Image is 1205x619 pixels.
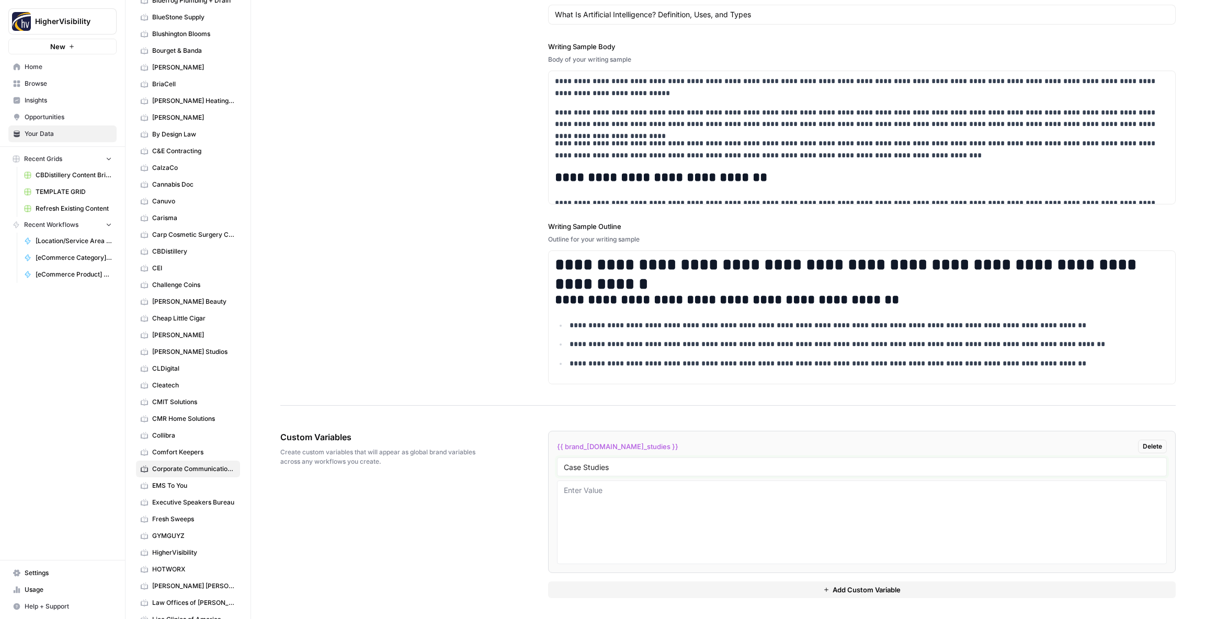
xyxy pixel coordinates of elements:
[25,602,112,611] span: Help + Support
[152,79,235,89] span: BriaCell
[19,233,117,249] a: [Location/Service Area Page] Content Brief to Service Page
[25,96,112,105] span: Insights
[152,330,235,340] span: [PERSON_NAME]
[8,39,117,54] button: New
[36,236,112,246] span: [Location/Service Area Page] Content Brief to Service Page
[136,494,240,511] a: Executive Speakers Bureau
[136,293,240,310] a: [PERSON_NAME] Beauty
[548,55,1176,64] div: Body of your writing sample
[152,581,235,591] span: [PERSON_NAME] [PERSON_NAME]
[136,594,240,611] a: Law Offices of [PERSON_NAME]
[136,76,240,93] a: BriaCell
[136,511,240,528] a: Fresh Sweeps
[152,314,235,323] span: Cheap Little Cigar
[136,410,240,427] a: CMR Home Solutions
[548,581,1176,598] button: Add Custom Variable
[136,193,240,210] a: Canuvo
[136,277,240,293] a: Challenge Coins
[152,481,235,490] span: EMS To You
[12,12,31,31] img: HigherVisibility Logo
[136,377,240,394] a: Cleatech
[36,270,112,279] span: [eCommerce Product] Keyword to Content Brief
[136,26,240,42] a: Blushington Blooms
[8,151,117,167] button: Recent Grids
[152,297,235,306] span: [PERSON_NAME] Beauty
[152,397,235,407] span: CMIT Solutions
[548,235,1176,244] div: Outline for your writing sample
[152,414,235,423] span: CMR Home Solutions
[19,167,117,184] a: CBDistillery Content Briefs
[36,253,112,262] span: [eCommerce Category] Content Brief to Category Page
[280,431,490,443] span: Custom Variables
[50,41,65,52] span: New
[8,125,117,142] a: Your Data
[564,462,1160,472] input: Variable Name
[19,184,117,200] a: TEMPLATE GRID
[152,63,235,72] span: [PERSON_NAME]
[152,364,235,373] span: CLDigital
[152,263,235,273] span: CEI
[136,343,240,360] a: [PERSON_NAME] Studios
[24,220,78,230] span: Recent Workflows
[8,92,117,109] a: Insights
[8,598,117,615] button: Help + Support
[25,62,112,72] span: Home
[136,243,240,260] a: CBDistillery
[833,584,901,595] span: Add Custom Variable
[152,96,235,106] span: [PERSON_NAME] Heating, Cooling & Plumbing
[136,528,240,544] a: GYMGUYZ
[35,16,98,27] span: HigherVisibility
[8,59,117,75] a: Home
[152,448,235,457] span: Comfort Keepers
[136,544,240,561] a: HigherVisibility
[152,113,235,122] span: [PERSON_NAME]
[136,93,240,109] a: [PERSON_NAME] Heating, Cooling & Plumbing
[136,461,240,477] a: Corporate Communications Center
[548,221,1176,232] label: Writing Sample Outline
[136,260,240,277] a: CEI
[152,347,235,357] span: [PERSON_NAME] Studios
[25,585,112,594] span: Usage
[152,531,235,541] span: GYMGUYZ
[1143,442,1162,451] span: Delete
[19,266,117,283] a: [eCommerce Product] Keyword to Content Brief
[19,249,117,266] a: [eCommerce Category] Content Brief to Category Page
[136,210,240,226] a: Carisma
[136,327,240,343] a: [PERSON_NAME]
[152,29,235,39] span: Blushington Blooms
[8,75,117,92] a: Browse
[25,79,112,88] span: Browse
[25,568,112,578] span: Settings
[152,247,235,256] span: CBDistillery
[152,163,235,173] span: CalzaCo
[152,13,235,22] span: BlueStone Supply
[8,581,117,598] a: Usage
[8,217,117,233] button: Recent Workflows
[136,126,240,143] a: By Design Law
[152,431,235,440] span: Collibra
[136,561,240,578] a: HOTWORX
[152,514,235,524] span: Fresh Sweeps
[152,280,235,290] span: Challenge Coins
[136,578,240,594] a: [PERSON_NAME] [PERSON_NAME]
[8,565,117,581] a: Settings
[152,464,235,474] span: Corporate Communications Center
[19,200,117,217] a: Refresh Existing Content
[25,112,112,122] span: Opportunities
[152,598,235,607] span: Law Offices of [PERSON_NAME]
[25,129,112,139] span: Your Data
[152,565,235,574] span: HOTWORX
[152,180,235,189] span: Cannabis Doc
[136,444,240,461] a: Comfort Keepers
[136,477,240,494] a: EMS To You
[36,204,112,213] span: Refresh Existing Content
[36,187,112,197] span: TEMPLATE GRID
[152,230,235,239] span: Carp Cosmetic Surgery Center
[152,381,235,390] span: Cleatech
[36,170,112,180] span: CBDistillery Content Briefs
[152,498,235,507] span: Executive Speakers Bureau
[136,360,240,377] a: CLDigital
[152,46,235,55] span: Bourget & Banda
[136,59,240,76] a: [PERSON_NAME]
[152,130,235,139] span: By Design Law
